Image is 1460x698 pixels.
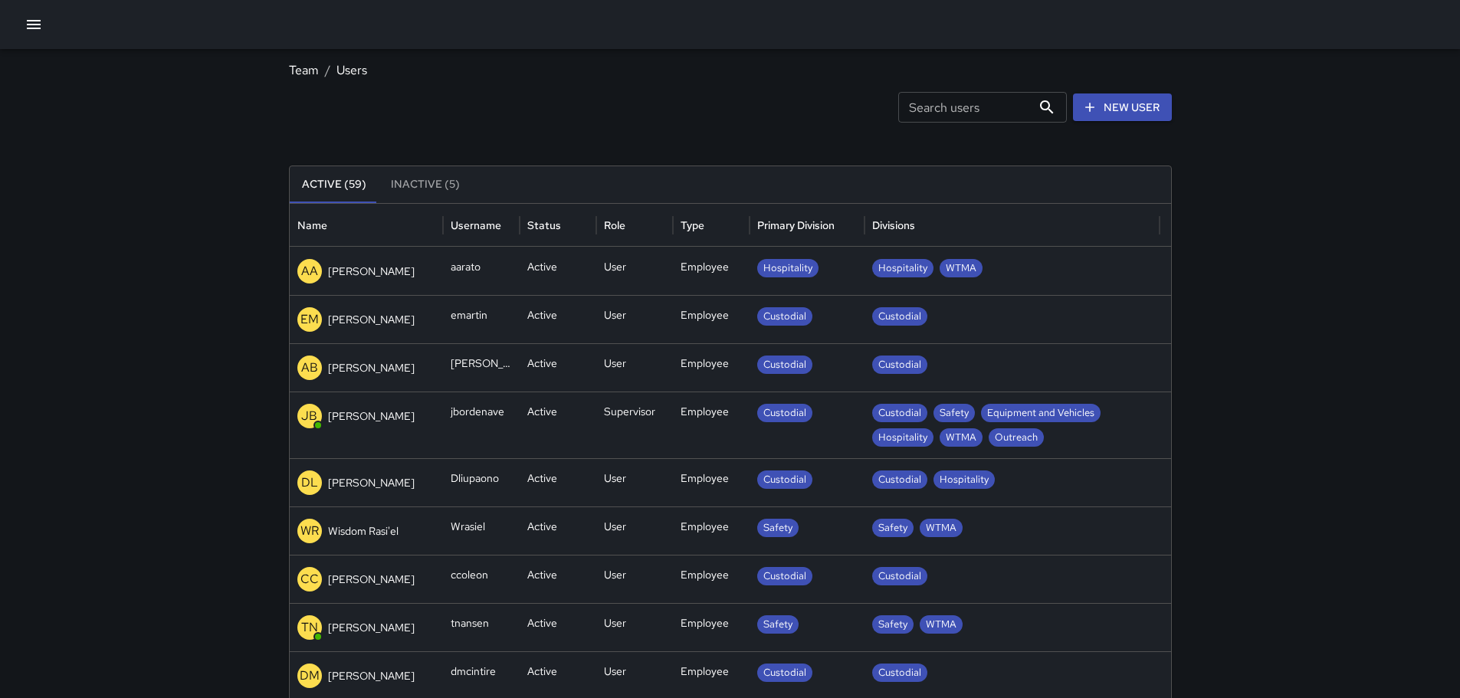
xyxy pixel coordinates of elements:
span: WTMA [920,520,963,536]
p: [PERSON_NAME] [328,312,415,327]
div: Role [604,218,625,232]
span: Safety [933,405,975,421]
div: Employee [673,555,750,603]
div: User [596,295,673,343]
span: Custodial [757,405,812,421]
div: tnansen [443,603,520,651]
div: Employee [673,247,750,295]
p: [PERSON_NAME] [328,475,415,490]
div: Employee [673,295,750,343]
p: WR [300,522,319,540]
span: Custodial [757,569,812,584]
span: WTMA [920,617,963,632]
p: JB [301,407,317,425]
p: [PERSON_NAME] [328,668,415,683]
div: User [596,343,673,392]
div: Active [520,295,596,343]
span: WTMA [940,261,983,276]
p: [PERSON_NAME] [328,360,415,375]
p: AA [301,262,318,280]
div: Dliupaono [443,458,520,506]
p: [PERSON_NAME] [328,408,415,424]
span: Safety [757,617,799,632]
a: New User [1073,93,1172,122]
div: User [596,247,673,295]
div: User [596,603,673,651]
div: User [596,506,673,555]
button: Active (59) [290,166,379,203]
p: AB [301,359,318,377]
div: Status [527,218,561,232]
p: [PERSON_NAME] [328,264,415,279]
div: Type [681,218,704,232]
p: Wisdom Rasi'el [328,523,399,539]
p: DM [300,667,320,685]
span: Equipment and Vehicles [981,405,1101,421]
div: Active [520,506,596,555]
div: Name [297,218,327,232]
a: Team [289,62,319,78]
span: Safety [872,520,914,536]
div: Active [520,603,596,651]
p: TN [301,618,318,637]
span: Safety [757,520,799,536]
span: Custodial [872,405,927,421]
a: Users [336,62,367,78]
li: / [325,61,330,80]
span: WTMA [940,430,983,445]
p: DL [301,474,318,492]
div: arlen [443,343,520,392]
span: Custodial [872,309,927,324]
div: Supervisor [596,392,673,458]
div: Employee [673,458,750,506]
div: aarato [443,247,520,295]
div: Active [520,458,596,506]
span: Custodial [872,357,927,372]
div: Employee [673,603,750,651]
p: [PERSON_NAME] [328,620,415,635]
p: CC [300,570,319,588]
div: Active [520,392,596,458]
span: Hospitality [872,430,933,445]
p: EM [300,310,319,329]
span: Custodial [757,665,812,680]
p: [PERSON_NAME] [328,572,415,587]
button: Inactive (5) [379,166,472,203]
div: Active [520,247,596,295]
span: Custodial [757,472,812,487]
span: Hospitality [757,261,819,276]
div: Active [520,555,596,603]
div: Username [451,218,501,232]
span: Custodial [872,569,927,584]
span: Custodial [757,357,812,372]
div: jbordenave [443,392,520,458]
span: Safety [872,617,914,632]
span: Custodial [872,472,927,487]
span: Custodial [872,665,927,680]
div: ccoleon [443,555,520,603]
div: Divisions [872,218,915,232]
span: Hospitality [933,472,995,487]
div: emartin [443,295,520,343]
div: User [596,555,673,603]
span: Outreach [989,430,1044,445]
div: Employee [673,392,750,458]
div: Primary Division [757,218,835,232]
span: Hospitality [872,261,933,276]
div: Employee [673,506,750,555]
div: Employee [673,343,750,392]
div: Active [520,343,596,392]
div: User [596,458,673,506]
div: Wrasiel [443,506,520,555]
span: Custodial [757,309,812,324]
